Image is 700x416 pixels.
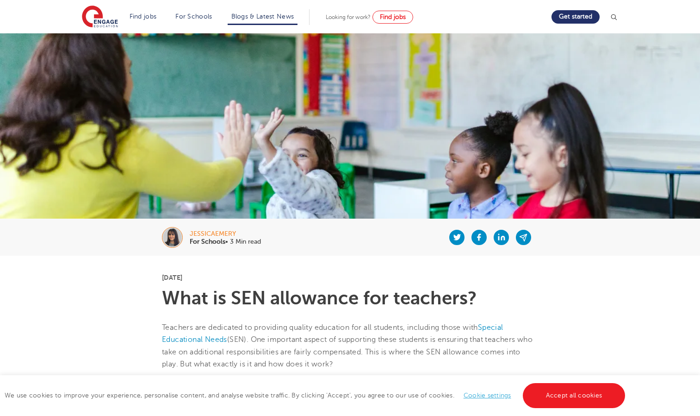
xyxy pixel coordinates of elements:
[162,289,538,308] h1: What is SEN allowance for teachers?
[5,392,627,399] span: We use cookies to improve your experience, personalise content, and analyse website traffic. By c...
[162,274,538,281] p: [DATE]
[190,239,261,245] p: • 3 Min read
[380,13,406,20] span: Find jobs
[175,13,212,20] a: For Schools
[162,323,478,332] span: Teachers are dedicated to providing quality education for all students, including those with
[190,238,225,245] b: For Schools
[464,392,511,399] a: Cookie settings
[82,6,118,29] img: Engage Education
[523,383,626,408] a: Accept all cookies
[162,335,533,368] span: (SEN). One important aspect of supporting these students is ensuring that teachers who take on ad...
[190,231,261,237] div: jessicaemery
[372,11,413,24] a: Find jobs
[130,13,157,20] a: Find jobs
[231,13,294,20] a: Blogs & Latest News
[551,10,600,24] a: Get started
[326,14,371,20] span: Looking for work?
